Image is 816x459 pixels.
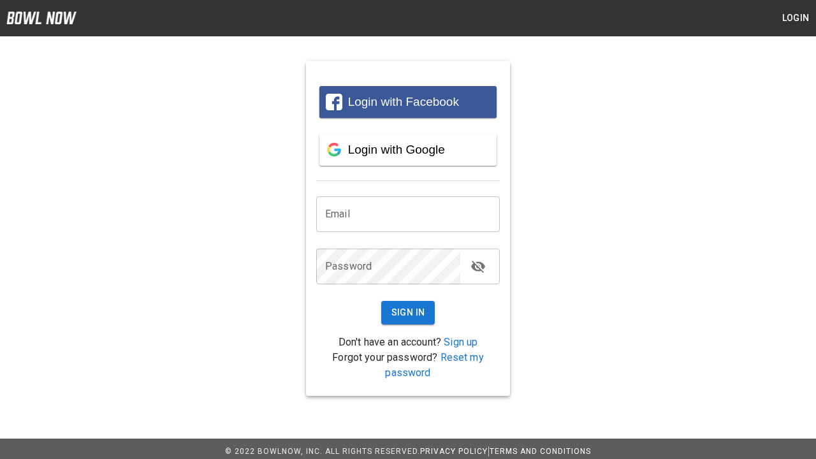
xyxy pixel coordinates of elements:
[348,143,445,156] span: Login with Google
[381,301,435,324] button: Sign In
[385,351,483,379] a: Reset my password
[444,336,477,348] a: Sign up
[316,350,500,381] p: Forgot your password?
[348,95,459,108] span: Login with Facebook
[319,86,497,118] button: Login with Facebook
[316,335,500,350] p: Don't have an account?
[775,6,816,30] button: Login
[420,447,488,456] a: Privacy Policy
[490,447,591,456] a: Terms and Conditions
[319,134,497,166] button: Login with Google
[6,11,76,24] img: logo
[465,254,491,279] button: toggle password visibility
[225,447,420,456] span: © 2022 BowlNow, Inc. All Rights Reserved.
